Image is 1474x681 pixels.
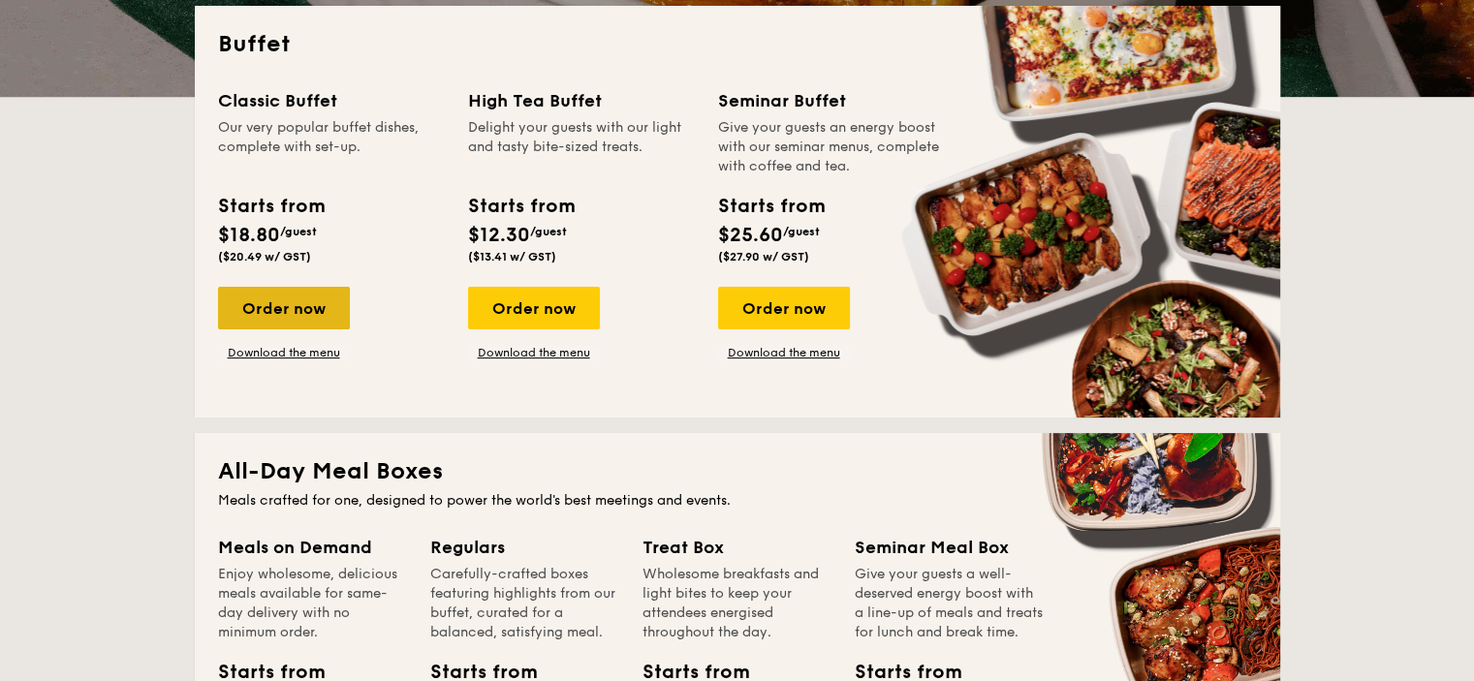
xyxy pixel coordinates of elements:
[718,345,850,360] a: Download the menu
[468,118,695,176] div: Delight your guests with our light and tasty bite-sized treats.
[218,534,407,561] div: Meals on Demand
[218,287,350,329] div: Order now
[468,287,600,329] div: Order now
[218,192,324,221] div: Starts from
[430,565,619,642] div: Carefully-crafted boxes featuring highlights from our buffet, curated for a balanced, satisfying ...
[855,534,1044,561] div: Seminar Meal Box
[218,29,1257,60] h2: Buffet
[855,565,1044,642] div: Give your guests a well-deserved energy boost with a line-up of meals and treats for lunch and br...
[468,250,556,263] span: ($13.41 w/ GST)
[468,87,695,114] div: High Tea Buffet
[643,534,831,561] div: Treat Box
[718,224,783,247] span: $25.60
[468,345,600,360] a: Download the menu
[718,87,945,114] div: Seminar Buffet
[468,192,574,221] div: Starts from
[280,225,317,238] span: /guest
[783,225,820,238] span: /guest
[643,565,831,642] div: Wholesome breakfasts and light bites to keep your attendees energised throughout the day.
[218,345,350,360] a: Download the menu
[718,118,945,176] div: Give your guests an energy boost with our seminar menus, complete with coffee and tea.
[218,491,1257,511] div: Meals crafted for one, designed to power the world's best meetings and events.
[430,534,619,561] div: Regulars
[218,250,311,263] span: ($20.49 w/ GST)
[218,456,1257,487] h2: All-Day Meal Boxes
[218,87,445,114] div: Classic Buffet
[718,287,850,329] div: Order now
[218,224,280,247] span: $18.80
[218,118,445,176] div: Our very popular buffet dishes, complete with set-up.
[468,224,530,247] span: $12.30
[218,565,407,642] div: Enjoy wholesome, delicious meals available for same-day delivery with no minimum order.
[718,192,824,221] div: Starts from
[718,250,809,263] span: ($27.90 w/ GST)
[530,225,567,238] span: /guest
